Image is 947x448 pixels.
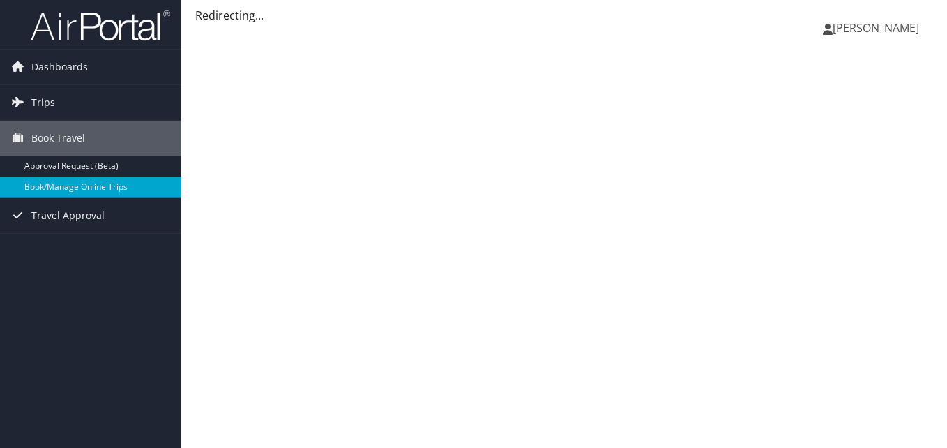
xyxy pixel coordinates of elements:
[31,50,88,84] span: Dashboards
[833,20,919,36] span: [PERSON_NAME]
[31,198,105,233] span: Travel Approval
[31,9,170,42] img: airportal-logo.png
[823,7,933,49] a: [PERSON_NAME]
[195,7,933,24] div: Redirecting...
[31,121,85,156] span: Book Travel
[31,85,55,120] span: Trips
